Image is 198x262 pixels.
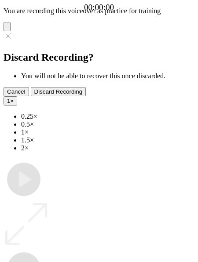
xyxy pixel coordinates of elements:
li: 0.25× [21,113,194,120]
li: You will not be able to recover this once discarded. [21,72,194,80]
button: Discard Recording [31,87,86,96]
button: 1× [4,96,17,106]
h2: Discard Recording? [4,51,194,63]
button: Cancel [4,87,29,96]
span: 1 [7,98,10,104]
li: 0.5× [21,120,194,128]
li: 1× [21,128,194,136]
li: 1.5× [21,136,194,144]
li: 2× [21,144,194,152]
p: You are recording this voiceover as practice for training [4,7,194,15]
a: 00:00:00 [84,3,114,12]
